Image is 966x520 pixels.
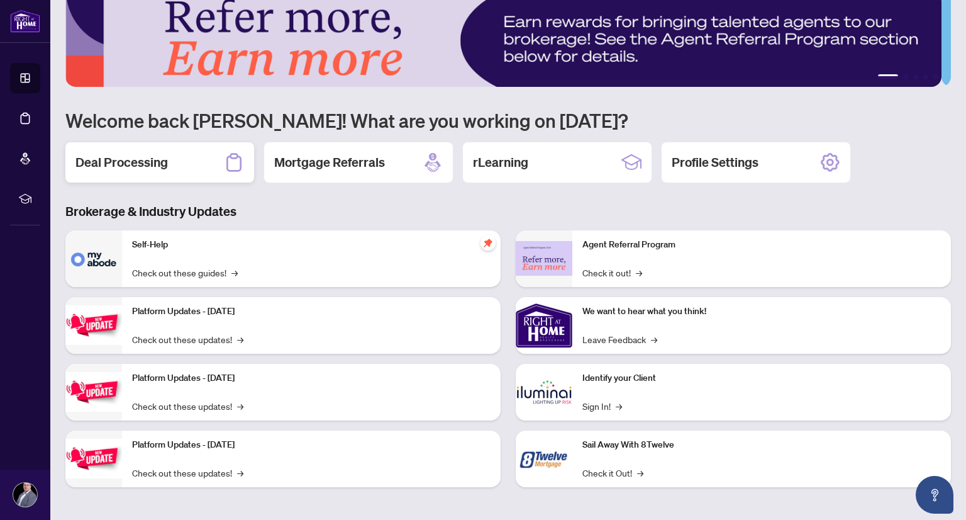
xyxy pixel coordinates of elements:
[231,266,238,280] span: →
[65,108,951,132] h1: Welcome back [PERSON_NAME]! What are you working on [DATE]?
[132,466,243,480] a: Check out these updates!→
[237,332,243,346] span: →
[637,466,643,480] span: →
[903,74,908,79] button: 2
[132,438,491,452] p: Platform Updates - [DATE]
[75,154,168,171] h2: Deal Processing
[913,74,918,79] button: 3
[582,438,941,452] p: Sail Away With 8Twelve
[132,371,491,385] p: Platform Updates - [DATE]
[616,399,622,413] span: →
[582,305,941,319] p: We want to hear what you think!
[582,332,657,346] a: Leave Feedback→
[132,399,243,413] a: Check out these updates!→
[582,371,941,385] p: Identify your Client
[473,154,528,171] h2: rLearning
[582,466,643,480] a: Check it Out!→
[516,364,572,421] img: Identify your Client
[582,238,941,252] p: Agent Referral Program
[582,266,642,280] a: Check it out!→
[237,466,243,480] span: →
[582,399,622,413] a: Sign In!→
[933,74,938,79] button: 5
[672,154,758,171] h2: Profile Settings
[65,203,951,220] h3: Brokerage & Industry Updates
[480,235,496,251] span: pushpin
[10,9,40,33] img: logo
[651,332,657,346] span: →
[132,332,243,346] a: Check out these updates!→
[132,266,238,280] a: Check out these guides!→
[516,241,572,276] img: Agent Referral Program
[923,74,928,79] button: 4
[65,372,122,412] img: Platform Updates - July 8, 2025
[13,483,37,507] img: Profile Icon
[878,74,898,79] button: 1
[237,399,243,413] span: →
[132,305,491,319] p: Platform Updates - [DATE]
[65,439,122,478] img: Platform Updates - June 23, 2025
[274,154,385,171] h2: Mortgage Referrals
[916,476,953,514] button: Open asap
[516,431,572,487] img: Sail Away With 8Twelve
[65,230,122,287] img: Self-Help
[636,266,642,280] span: →
[132,238,491,252] p: Self-Help
[516,297,572,354] img: We want to hear what you think!
[65,305,122,345] img: Platform Updates - July 21, 2025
